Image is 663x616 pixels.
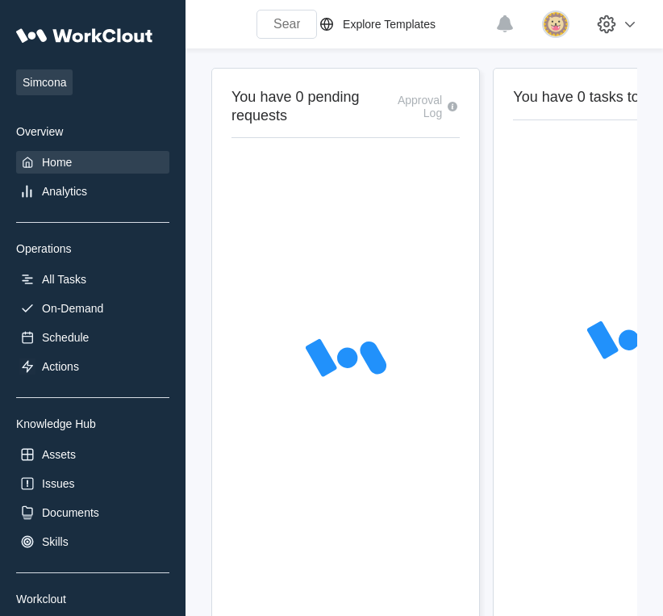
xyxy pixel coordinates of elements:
div: Skills [42,535,69,548]
div: Approval Log [387,94,442,119]
div: Workclout [16,593,169,606]
div: Overview [16,125,169,138]
div: Home [42,156,72,169]
a: Home [16,151,169,174]
a: On-Demand [16,297,169,320]
div: Analytics [42,185,87,198]
div: Operations [16,242,169,255]
input: Search WorkClout [256,10,317,39]
a: All Tasks [16,268,169,291]
div: All Tasks [42,273,86,286]
span: Simcona [16,69,73,95]
a: Actions [16,355,169,378]
a: Analytics [16,180,169,203]
div: Issues [42,477,74,490]
div: On-Demand [42,302,103,315]
a: Skills [16,530,169,553]
img: lion.png [542,10,569,38]
a: Issues [16,472,169,495]
div: Knowledge Hub [16,417,169,430]
a: Schedule [16,326,169,349]
a: Assets [16,443,169,466]
a: Explore Templates [317,15,487,34]
a: Documents [16,501,169,524]
div: Explore Templates [343,18,436,31]
h2: You have 0 pending requests [231,88,387,124]
div: Documents [42,506,99,519]
div: Actions [42,360,79,373]
div: Schedule [42,331,89,344]
div: Assets [42,448,76,461]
